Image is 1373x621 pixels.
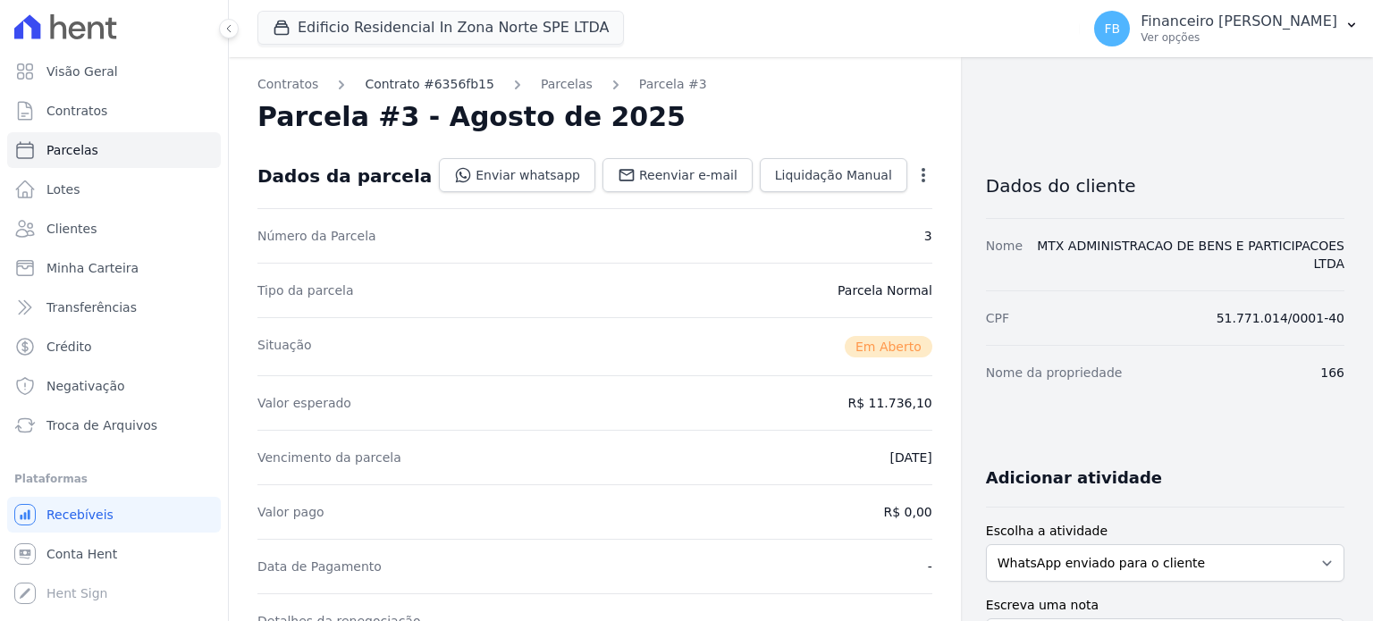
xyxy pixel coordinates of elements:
[7,368,221,404] a: Negativação
[7,93,221,129] a: Contratos
[1104,22,1120,35] span: FB
[1217,309,1344,327] dd: 51.771.014/0001-40
[838,281,932,299] dd: Parcela Normal
[46,377,125,395] span: Negativação
[257,165,432,187] div: Dados da parcela
[46,102,107,120] span: Contratos
[889,449,931,466] dd: [DATE]
[845,336,932,357] span: Em Aberto
[257,75,932,94] nav: Breadcrumb
[46,338,92,356] span: Crédito
[257,75,318,94] a: Contratos
[46,259,139,277] span: Minha Carteira
[46,141,98,159] span: Parcelas
[257,558,382,575] dt: Data de Pagamento
[1141,30,1337,45] p: Ver opções
[257,101,686,133] h2: Parcela #3 - Agosto de 2025
[257,394,351,412] dt: Valor esperado
[257,11,624,45] button: Edificio Residencial In Zona Norte SPE LTDA
[257,503,324,521] dt: Valor pago
[602,158,753,192] a: Reenviar e-mail
[439,158,595,192] a: Enviar whatsapp
[257,227,376,245] dt: Número da Parcela
[46,220,97,238] span: Clientes
[7,132,221,168] a: Parcelas
[7,250,221,286] a: Minha Carteira
[7,290,221,325] a: Transferências
[7,54,221,89] a: Visão Geral
[924,227,932,245] dd: 3
[1080,4,1373,54] button: FB Financeiro [PERSON_NAME] Ver opções
[986,522,1344,541] label: Escolha a atividade
[639,166,737,184] span: Reenviar e-mail
[639,75,707,94] a: Parcela #3
[7,407,221,443] a: Troca de Arquivos
[986,467,1162,489] h3: Adicionar atividade
[884,503,932,521] dd: R$ 0,00
[7,497,221,533] a: Recebíveis
[760,158,907,192] a: Liquidação Manual
[928,558,932,575] dd: -
[986,237,1023,273] dt: Nome
[986,596,1344,615] label: Escreva uma nota
[1037,239,1344,271] a: MTX ADMINISTRACAO DE BENS E PARTICIPACOES LTDA
[46,63,118,80] span: Visão Geral
[541,75,593,94] a: Parcelas
[1320,364,1344,382] dd: 166
[775,166,892,184] span: Liquidação Manual
[7,329,221,365] a: Crédito
[257,281,354,299] dt: Tipo da parcela
[847,394,931,412] dd: R$ 11.736,10
[986,309,1009,327] dt: CPF
[46,545,117,563] span: Conta Hent
[14,468,214,490] div: Plataformas
[7,172,221,207] a: Lotes
[1141,13,1337,30] p: Financeiro [PERSON_NAME]
[46,416,157,434] span: Troca de Arquivos
[986,175,1344,197] h3: Dados do cliente
[7,536,221,572] a: Conta Hent
[986,364,1123,382] dt: Nome da propriedade
[46,298,137,316] span: Transferências
[257,449,401,466] dt: Vencimento da parcela
[365,75,494,94] a: Contrato #6356fb15
[46,506,114,524] span: Recebíveis
[7,211,221,247] a: Clientes
[257,336,312,357] dt: Situação
[46,180,80,198] span: Lotes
